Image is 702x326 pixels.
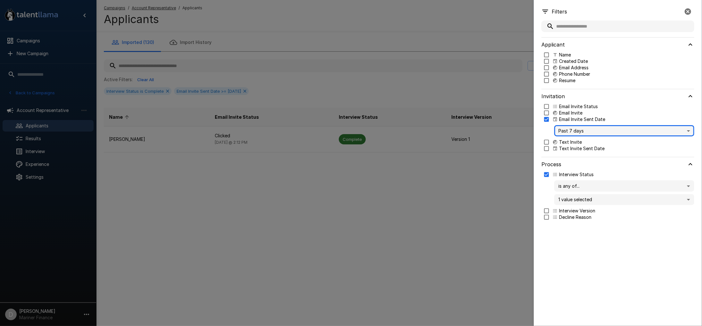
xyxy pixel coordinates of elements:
[559,71,590,77] p: Phone Number
[559,171,594,178] p: Interview Status
[558,183,686,189] span: is any of...
[541,40,565,49] h6: Applicant
[541,160,561,169] h6: Process
[559,116,605,123] p: Email Invite Sent Date
[552,8,567,15] p: Filters
[541,92,565,101] h6: Invitation
[558,196,686,203] p: 1 value selected
[559,110,582,116] p: Email Invite
[559,64,589,71] p: Email Address
[559,214,591,220] p: Decline Reason
[558,127,686,134] span: Past 7 days
[559,103,598,110] p: Email Invite Status
[559,145,605,152] p: Text Invite Sent Date
[559,77,575,84] p: Resume
[559,52,571,58] p: Name
[559,139,582,145] p: Text Invite
[559,208,595,214] p: Interview Version
[559,58,588,64] p: Created Date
